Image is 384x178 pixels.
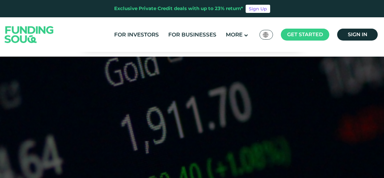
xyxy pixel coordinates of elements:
div: Exclusive Private Credit deals with up to 23% return* [114,5,243,12]
img: SA Flag [263,32,269,37]
span: Sign in [348,31,367,37]
a: Sign Up [246,5,270,13]
a: For Businesses [167,30,218,40]
a: For Investors [113,30,160,40]
span: More [226,31,242,38]
a: Sign in [337,29,378,41]
span: Get started [287,31,323,37]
